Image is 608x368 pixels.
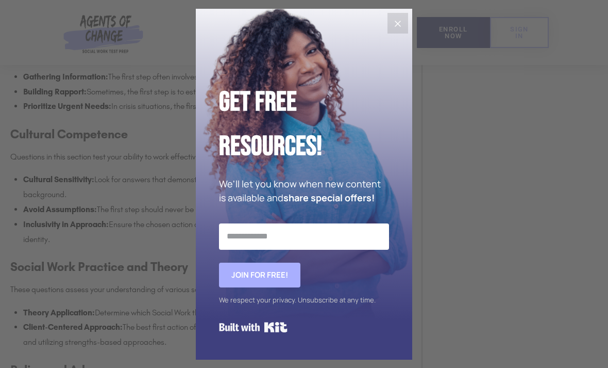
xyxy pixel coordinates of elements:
[219,80,389,169] h2: Get Free Resources!
[219,263,300,287] button: Join for FREE!
[219,177,389,205] p: We'll let you know when new content is available and
[219,293,389,308] div: We respect your privacy. Unsubscribe at any time.
[283,191,375,204] strong: share special offers!
[219,318,288,337] a: Built with Kit
[387,13,408,34] button: Close
[219,223,389,249] input: Email Address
